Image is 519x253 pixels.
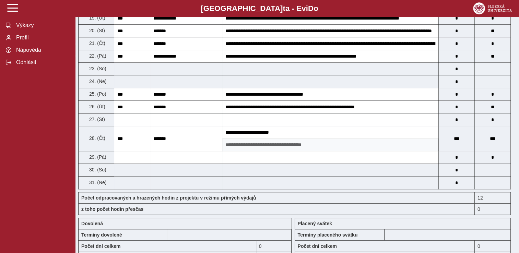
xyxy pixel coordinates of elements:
[88,167,106,172] span: 30. (So)
[14,59,70,65] span: Odhlásit
[81,195,256,201] b: Počet odpracovaných a hrazených hodin z projektu v režimu přímých výdajů
[88,117,105,122] span: 27. (St)
[475,192,511,203] div: 12
[298,232,358,238] b: Termíny placeného svátku
[314,4,318,13] span: o
[88,40,105,46] span: 21. (Čt)
[88,104,105,109] span: 26. (Út)
[81,232,122,238] b: Termíny dovolené
[256,240,292,252] div: 0
[14,35,70,41] span: Profil
[88,15,105,21] span: 19. (Út)
[81,206,143,212] b: z toho počet hodin přesčas
[88,28,105,33] span: 20. (St)
[475,203,511,215] div: 0
[88,135,105,141] span: 28. (Čt)
[298,221,332,226] b: Placený svátek
[473,2,512,14] img: logo_web_su.png
[81,221,103,226] b: Dovolená
[283,4,285,13] span: t
[475,240,511,252] div: 0
[14,47,70,53] span: Nápověda
[308,4,314,13] span: D
[88,79,107,84] span: 24. (Ne)
[298,243,337,249] b: Počet dní celkem
[14,22,70,28] span: Výkazy
[88,66,106,71] span: 23. (So)
[88,154,106,160] span: 29. (Pá)
[88,53,106,59] span: 22. (Pá)
[88,180,107,185] span: 31. (Ne)
[88,91,106,97] span: 25. (Po)
[81,243,120,249] b: Počet dní celkem
[21,4,498,13] b: [GEOGRAPHIC_DATA] a - Evi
